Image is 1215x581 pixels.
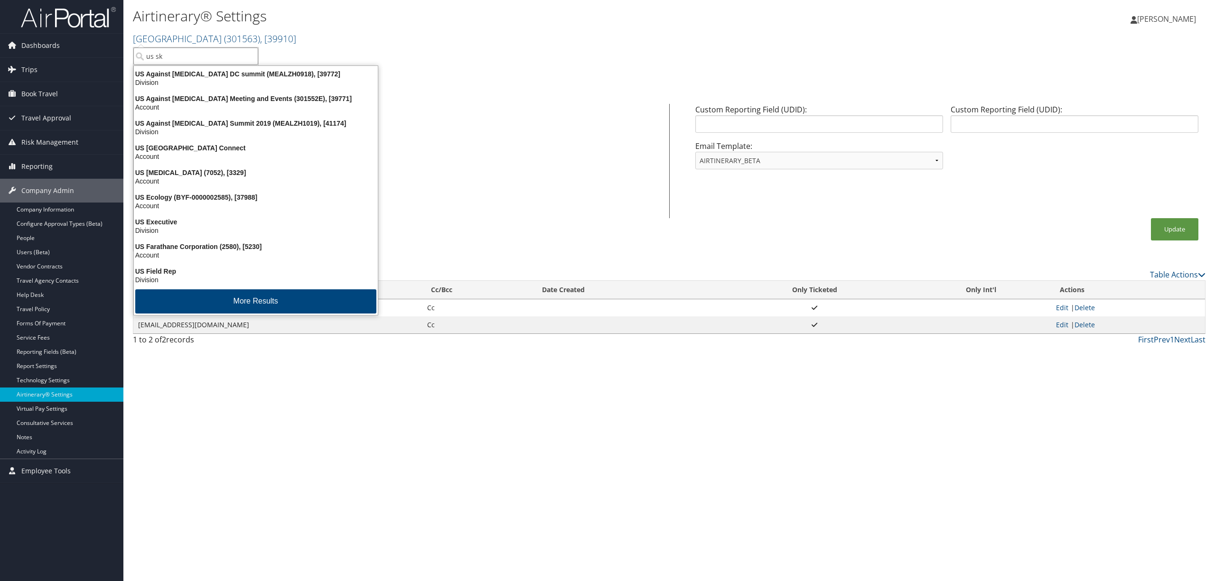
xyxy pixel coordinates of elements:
[1075,320,1095,329] a: Delete
[128,168,383,177] div: US [MEDICAL_DATA] (7052), [3329]
[21,34,60,57] span: Dashboards
[1137,14,1196,24] span: [PERSON_NAME]
[128,103,383,111] div: Account
[133,6,848,26] h1: Airtinerary® Settings
[422,299,534,316] td: Cc
[128,152,383,161] div: Account
[422,316,534,333] td: Cc
[21,130,78,154] span: Risk Management
[1170,334,1174,345] a: 1
[133,316,422,333] td: [EMAIL_ADDRESS][DOMAIN_NAME]
[692,104,947,140] div: Custom Reporting Field (UDID):
[128,242,383,251] div: US Farathane Corporation (2580), [5230]
[21,82,58,106] span: Book Travel
[1051,281,1205,299] th: Actions
[128,78,383,87] div: Division
[1191,334,1206,345] a: Last
[1051,299,1205,316] td: |
[21,6,116,28] img: airportal-logo.png
[1151,218,1198,240] button: Update
[128,202,383,210] div: Account
[910,281,1051,299] th: Only Int'l: activate to sort column ascending
[177,165,657,174] div: Attach PDF
[21,58,37,82] span: Trips
[128,119,383,128] div: US Against [MEDICAL_DATA] Summit 2019 (MEALZH1019), [41174]
[177,194,657,202] div: Show Survey
[1051,316,1205,333] td: |
[128,177,383,185] div: Account
[133,32,296,45] a: [GEOGRAPHIC_DATA]
[135,289,376,314] button: More Results
[177,108,657,117] div: Client Name
[21,179,74,203] span: Company Admin
[1138,334,1154,345] a: First
[128,144,383,152] div: US [GEOGRAPHIC_DATA] Connect
[1131,5,1206,33] a: [PERSON_NAME]
[128,276,383,284] div: Division
[128,251,383,259] div: Account
[177,137,657,145] div: Override Email
[128,193,383,202] div: US Ecology (BYF-0000002585), [37988]
[128,70,383,78] div: US Against [MEDICAL_DATA] DC summit (MEALZH0918), [39772]
[1056,303,1068,312] a: Edit
[1174,334,1191,345] a: Next
[128,94,383,103] div: US Against [MEDICAL_DATA] Meeting and Events (301552E), [39771]
[21,106,71,130] span: Travel Approval
[21,459,71,483] span: Employee Tools
[128,226,383,235] div: Division
[1075,303,1095,312] a: Delete
[162,334,166,345] span: 2
[128,218,383,226] div: US Executive
[692,140,947,177] div: Email Template:
[719,281,911,299] th: Only Ticketed: activate to sort column ascending
[133,47,258,65] input: Search Accounts
[1056,320,1068,329] a: Edit
[1154,334,1170,345] a: Prev
[224,32,260,45] span: ( 301563 )
[128,267,383,276] div: US Field Rep
[533,281,719,299] th: Date Created: activate to sort column ascending
[133,334,395,350] div: 1 to 2 of records
[21,155,53,178] span: Reporting
[128,128,383,136] div: Division
[422,281,534,299] th: Cc/Bcc: activate to sort column ascending
[260,32,296,45] span: , [ 39910 ]
[1150,269,1206,280] a: Table Actions
[947,104,1202,140] div: Custom Reporting Field (UDID):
